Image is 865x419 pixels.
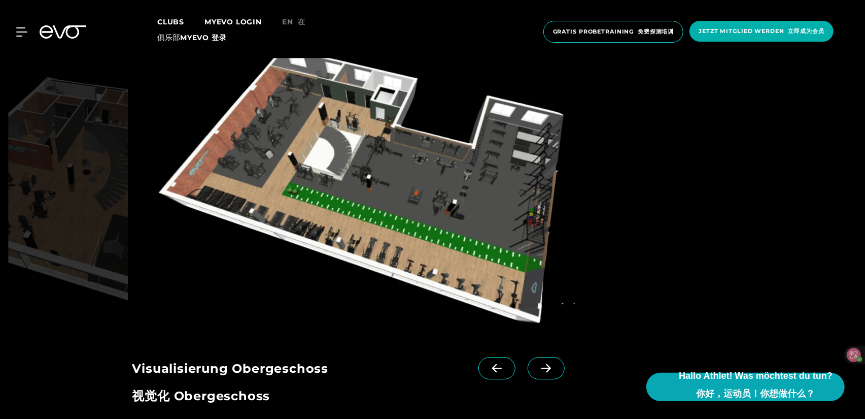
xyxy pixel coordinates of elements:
[204,17,262,26] a: MYEVO LOGIN
[788,27,824,36] font: 立即成为会员
[697,389,815,400] font: 你好，运动员！你想做什么？
[540,21,687,43] a: Gratis Probetraining 免费探测培训
[132,58,612,333] img: evofitness
[298,17,305,27] font: 在
[132,357,478,382] div: Visualisierung Obergeschoss
[157,17,204,26] a: Clubs
[8,58,128,333] img: evofitness
[553,27,674,36] span: Gratis Probetraining
[679,369,833,405] span: Hallo Athlet! Was möchtest du tun?
[646,373,845,401] button: Hallo Athlet! Was möchtest du tun?你好，运动员！你想做什么？
[282,17,305,26] span: en
[699,27,824,36] span: Jetzt Mitglied werden
[157,33,247,43] font: 俱乐部
[157,17,184,26] span: Clubs
[282,16,318,47] a: en 在
[638,28,674,36] font: 免费探测培训
[132,389,270,404] font: 视觉化 Obergeschoss
[686,21,837,43] a: Jetzt Mitglied werden 立即成为会员
[180,33,226,42] a: MYEVO 登录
